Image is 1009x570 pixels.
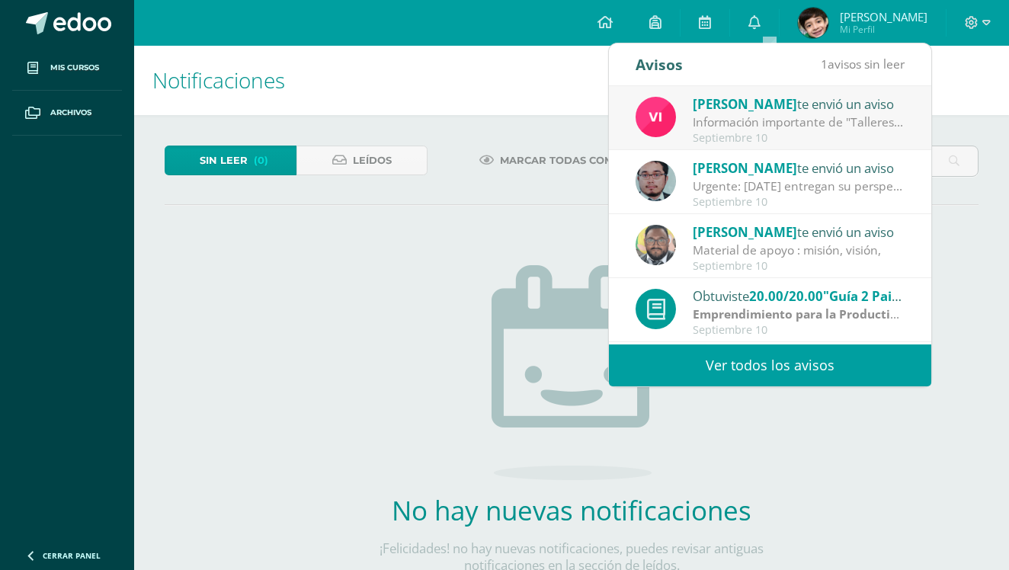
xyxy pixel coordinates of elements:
div: Septiembre 10 [693,260,905,273]
div: | Zona [693,306,905,323]
img: no_activities.png [492,265,652,480]
a: Mis cursos [12,46,122,91]
span: Mi Perfil [840,23,927,36]
h2: No hay nuevas notificaciones [347,492,796,528]
div: te envió un aviso [693,94,905,114]
span: [PERSON_NAME] [693,159,797,177]
a: Ver todos los avisos [609,344,931,386]
img: 82336863d7536c2c92357bf518fcffdf.png [798,8,828,38]
div: Información importante de "Talleres".: Buenas tardes estimados estudiantes. Quiero solicitar de s... [693,114,905,131]
span: "Guía 2 Paisaje" [823,287,923,305]
div: Avisos [636,43,683,85]
div: Septiembre 10 [693,132,905,145]
div: Septiembre 10 [693,196,905,209]
span: 1 [821,56,828,72]
img: 712781701cd376c1a616437b5c60ae46.png [636,225,676,265]
a: Archivos [12,91,122,136]
span: (0) [254,146,268,175]
span: avisos sin leer [821,56,905,72]
span: Archivos [50,107,91,119]
a: Marcar todas como leídas [460,146,682,175]
div: Obtuviste en [693,286,905,306]
span: Sin leer [200,146,248,175]
span: 20.00/20.00 [749,287,823,305]
span: [PERSON_NAME] [693,223,797,241]
span: Notificaciones [152,66,285,94]
img: 5fac68162d5e1b6fbd390a6ac50e103d.png [636,161,676,201]
span: Cerrar panel [43,550,101,561]
a: Sin leer(0) [165,146,296,175]
div: Urgente: Mañana entregan su perspectiva con FONDO de cielo [693,178,905,195]
img: bd6d0aa147d20350c4821b7c643124fa.png [636,97,676,137]
strong: Emprendimiento para la Productividad [693,306,923,322]
div: te envió un aviso [693,222,905,242]
div: Material de apoyo : misión, visión, [693,242,905,259]
span: [PERSON_NAME] [840,9,927,24]
span: [PERSON_NAME] [693,95,797,113]
span: Mis cursos [50,62,99,74]
span: Marcar todas como leídas [500,146,663,175]
div: Septiembre 10 [693,324,905,337]
a: Leídos [296,146,428,175]
div: te envió un aviso [693,158,905,178]
span: Leídos [353,146,392,175]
